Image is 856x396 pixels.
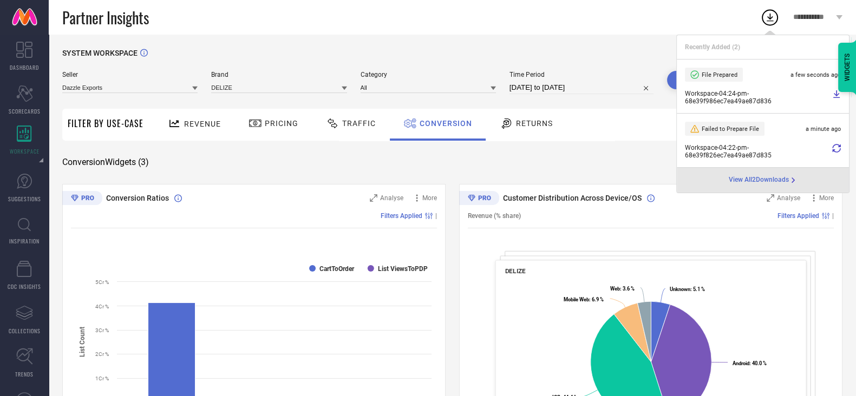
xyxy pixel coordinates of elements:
[564,296,589,302] tspan: Mobile Web
[819,194,834,202] span: More
[516,119,553,128] span: Returns
[8,282,41,291] span: CDC INSIGHTS
[503,194,642,202] span: Customer Distribution Across Device/OS
[381,212,422,220] span: Filters Applied
[265,119,298,128] span: Pricing
[378,265,428,273] text: List ViewsToPDP
[9,237,40,245] span: INSPIRATION
[95,327,109,333] text: 3Cr %
[760,8,780,27] div: Open download list
[702,126,759,133] span: Failed to Prepare File
[564,296,604,302] text: : 6.9 %
[667,71,726,89] button: Search
[9,327,41,335] span: COLLECTIONS
[729,176,798,184] div: Open download page
[732,360,749,366] tspan: Android
[505,267,526,275] span: DELIZE
[8,195,41,203] span: SUGGESTIONS
[95,279,109,285] text: 5Cr %
[468,212,521,220] span: Revenue (% share)
[62,157,149,168] span: Conversion Widgets ( 3 )
[62,6,149,29] span: Partner Insights
[95,375,109,381] text: 1Cr %
[422,194,437,202] span: More
[68,117,143,130] span: Filter By Use-Case
[79,327,86,357] tspan: List Count
[670,286,690,292] tspan: Unknown
[685,144,829,159] span: Workspace - 04:22-pm - 68e39f826ec7ea49ae87d835
[729,176,789,184] span: View All 2 Downloads
[420,119,472,128] span: Conversion
[832,212,834,220] span: |
[777,194,800,202] span: Analyse
[670,286,705,292] text: : 5.1 %
[342,119,376,128] span: Traffic
[767,194,774,202] svg: Zoom
[777,212,819,220] span: Filters Applied
[435,212,437,220] span: |
[15,370,34,378] span: TRENDS
[459,191,499,207] div: Premium
[95,351,109,357] text: 2Cr %
[610,286,635,292] text: : 3.6 %
[610,286,620,292] tspan: Web
[184,120,221,128] span: Revenue
[509,81,654,94] input: Select time period
[790,71,841,78] span: a few seconds ago
[9,107,41,115] span: SCORECARDS
[62,191,102,207] div: Premium
[732,360,766,366] text: : 40.0 %
[806,126,841,133] span: a minute ago
[702,71,737,78] span: File Prepared
[685,90,829,105] span: Workspace - 04:24-pm - 68e39f986ec7ea49ae87d836
[95,303,109,309] text: 4Cr %
[319,265,355,273] text: CartToOrder
[729,176,798,184] a: View All2Downloads
[832,90,841,105] a: Download
[211,71,347,78] span: Brand
[685,43,740,51] span: Recently Added ( 2 )
[509,71,654,78] span: Time Period
[10,147,40,155] span: WORKSPACE
[106,194,169,202] span: Conversion Ratios
[10,63,39,71] span: DASHBOARD
[370,194,377,202] svg: Zoom
[832,144,841,159] div: Retry
[62,71,198,78] span: Seller
[361,71,496,78] span: Category
[380,194,403,202] span: Analyse
[62,49,138,57] span: SYSTEM WORKSPACE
